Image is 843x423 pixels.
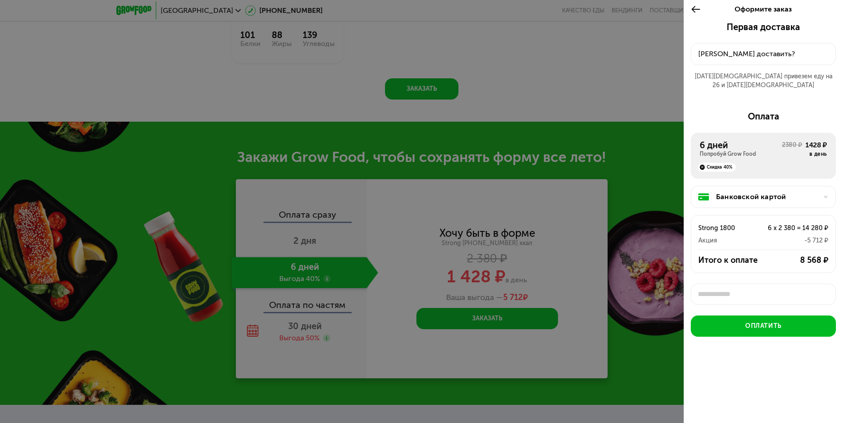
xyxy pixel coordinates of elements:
div: Скидка 40% [698,163,736,172]
div: Strong 1800 [698,223,751,233]
div: Оплатить [745,322,781,331]
div: 1428 ₽ [805,140,827,150]
button: Оплатить [691,315,836,337]
div: Банковской картой [716,192,818,202]
div: в день [805,150,827,158]
div: [PERSON_NAME] доставить? [698,49,828,59]
div: 8 568 ₽ [770,255,828,265]
span: Оформите заказ [735,5,792,13]
div: Первая доставка [691,22,836,32]
div: -5 712 ₽ [751,235,828,246]
div: Оплата [691,111,836,122]
div: 6 x 2 380 = 14 280 ₽ [751,223,828,233]
button: [PERSON_NAME] доставить? [691,43,836,65]
div: Попробуй Grow Food [700,150,782,158]
div: Итого к оплате [698,255,770,265]
div: Акция [698,235,751,246]
div: 2380 ₽ [782,141,802,158]
div: 6 дней [700,140,782,150]
div: [DATE][DEMOGRAPHIC_DATA] привезем еду на 26 и [DATE][DEMOGRAPHIC_DATA] [691,72,836,90]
